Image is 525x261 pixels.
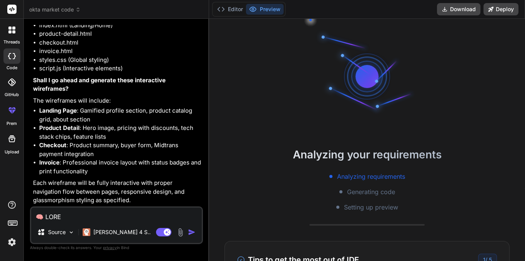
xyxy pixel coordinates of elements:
img: Claude 4 Sonnet [83,228,90,236]
li: checkout.html [39,38,201,47]
strong: Product Detail [39,124,80,131]
strong: Landing Page [39,107,77,114]
strong: Checkout [39,141,66,149]
span: okta market code [29,6,81,13]
button: Download [437,3,480,15]
li: : Professional invoice layout with status badges and print functionality [39,158,201,176]
span: Analyzing requirements [337,172,405,181]
li: : Gamified profile section, product catalog grid, about section [39,106,201,124]
p: The wireframes will include: [33,96,201,105]
li: invoice.html [39,47,201,56]
li: script.js (Interactive elements) [39,64,201,73]
label: GitHub [5,91,19,98]
li: styles.css (Global styling) [39,56,201,65]
li: product-detail.html [39,30,201,38]
li: : Product summary, buyer form, Midtrans payment integration [39,141,201,158]
button: Preview [246,4,284,15]
p: Each wireframe will be fully interactive with proper navigation flow between pages, responsive de... [33,179,201,205]
strong: Invoice [39,159,60,166]
p: Always double-check its answers. Your in Bind [30,244,203,251]
p: [PERSON_NAME] 4 S.. [93,228,151,236]
span: Generating code [347,187,395,196]
li: index.html (Landing/Home) [39,21,201,30]
button: Deploy [483,3,518,15]
button: Editor [214,4,246,15]
p: Source [48,228,66,236]
span: privacy [103,245,117,250]
h2: Analyzing your requirements [209,146,525,163]
img: icon [188,228,196,236]
label: Upload [5,149,19,155]
li: : Hero image, pricing with discounts, tech stack chips, feature lists [39,124,201,141]
img: settings [5,236,18,249]
strong: Shall I go ahead and generate these interactive wireframes? [33,76,167,93]
label: threads [3,39,20,45]
label: code [7,65,17,71]
label: prem [7,120,17,127]
span: Setting up preview [344,203,398,212]
img: attachment [176,228,185,237]
img: Pick Models [68,229,75,236]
